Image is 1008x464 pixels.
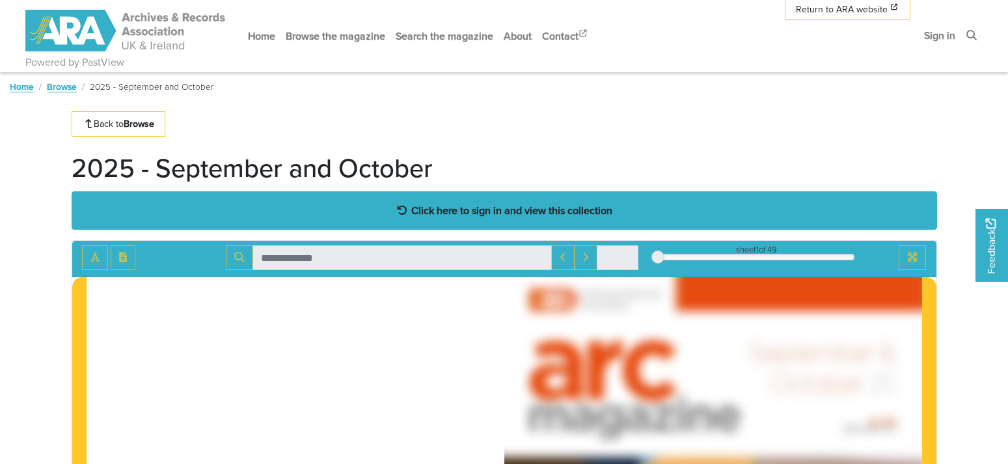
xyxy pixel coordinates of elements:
a: Powered by PastView [25,55,124,70]
a: Click here to sign in and view this collection [72,191,937,230]
a: Search the magazine [390,19,498,53]
img: ARA - ARC Magazine | Powered by PastView [25,10,227,51]
span: Return to ARA website [796,3,888,16]
a: Sign in [919,18,960,53]
a: Home [10,80,34,93]
a: About [498,19,537,53]
button: Previous Match [551,245,575,270]
a: Contact [537,19,594,53]
a: Back toBrowse [72,111,166,137]
input: Search for [252,245,552,270]
a: Home [243,19,280,53]
span: Feedback [983,218,999,273]
span: 1 [756,243,759,256]
h1: 2025 - September and October [72,152,433,184]
a: Browse [47,80,77,93]
a: Browse the magazine [280,19,390,53]
button: Open transcription window [111,245,135,270]
a: Would you like to provide feedback? [975,209,1008,282]
strong: Browse [124,117,154,130]
button: Full screen mode [899,245,926,270]
button: Toggle text selection (Alt+T) [82,245,108,270]
span: 2025 - September and October [90,80,213,93]
div: sheet of 49 [658,243,854,256]
button: Search [226,245,253,270]
a: ARA - ARC Magazine | Powered by PastView logo [25,3,227,59]
strong: Click here to sign in and view this collection [411,203,612,217]
button: Next Match [574,245,597,270]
